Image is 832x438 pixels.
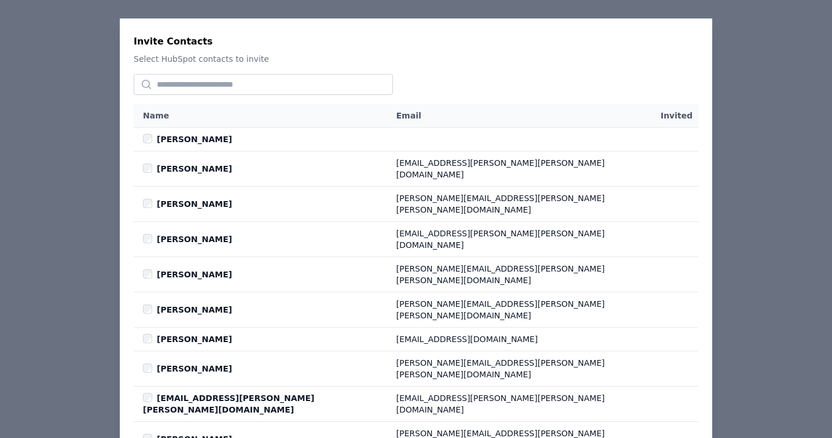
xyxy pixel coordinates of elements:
label: [PERSON_NAME] [143,198,232,210]
span: [EMAIL_ADDRESS][PERSON_NAME][PERSON_NAME][DOMAIN_NAME] [396,228,649,251]
input: [PERSON_NAME] [143,305,152,314]
label: [PERSON_NAME] [143,133,232,145]
span: Select HubSpot contacts to invite [134,54,269,64]
input: [PERSON_NAME] [143,134,152,143]
span: [EMAIL_ADDRESS][DOMAIN_NAME] [396,333,649,345]
input: [PERSON_NAME] [143,269,152,279]
span: [PERSON_NAME][EMAIL_ADDRESS][PERSON_NAME][PERSON_NAME][DOMAIN_NAME] [396,263,649,286]
span: [EMAIL_ADDRESS][PERSON_NAME][PERSON_NAME][DOMAIN_NAME] [396,392,649,415]
label: [PERSON_NAME] [143,233,232,245]
input: [PERSON_NAME] [143,234,152,243]
input: [PERSON_NAME] [143,334,152,343]
th: Email [391,104,655,128]
label: [PERSON_NAME] [143,304,232,315]
label: [PERSON_NAME] [143,163,232,175]
label: [PERSON_NAME] [143,269,232,280]
span: [PERSON_NAME][EMAIL_ADDRESS][PERSON_NAME][PERSON_NAME][DOMAIN_NAME] [396,192,649,216]
span: [EMAIL_ADDRESS][PERSON_NAME][PERSON_NAME][DOMAIN_NAME] [396,157,649,180]
span: [PERSON_NAME][EMAIL_ADDRESS][PERSON_NAME][PERSON_NAME][DOMAIN_NAME] [396,298,649,321]
th: Name [134,104,391,128]
input: [PERSON_NAME] [143,164,152,173]
label: [EMAIL_ADDRESS][PERSON_NAME][PERSON_NAME][DOMAIN_NAME] [143,392,385,415]
input: [PERSON_NAME] [143,199,152,208]
input: [EMAIL_ADDRESS][PERSON_NAME][PERSON_NAME][DOMAIN_NAME] [143,393,152,402]
span: [PERSON_NAME][EMAIL_ADDRESS][PERSON_NAME][PERSON_NAME][DOMAIN_NAME] [396,357,649,380]
label: [PERSON_NAME] [143,333,232,345]
input: [PERSON_NAME] [143,363,152,373]
h3: Invite Contacts [134,35,213,49]
label: [PERSON_NAME] [143,363,232,374]
th: Invited [655,104,698,127]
